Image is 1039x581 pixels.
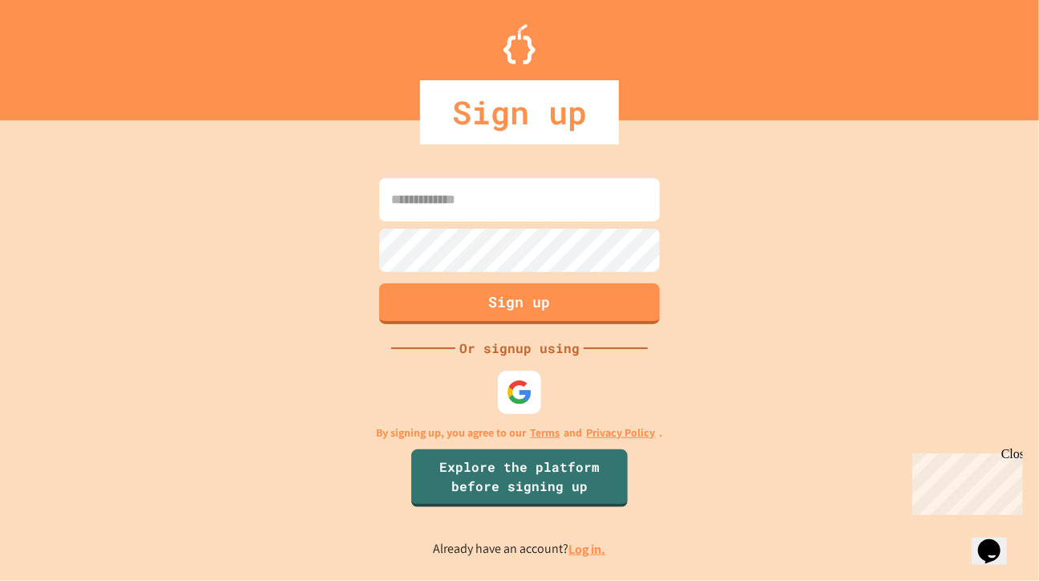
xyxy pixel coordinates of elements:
[6,6,111,102] div: Chat with us now!Close
[569,541,606,558] a: Log in.
[531,425,560,441] a: Terms
[411,449,628,507] a: Explore the platform before signing up
[420,80,619,144] div: Sign up
[379,283,660,324] button: Sign up
[507,380,532,405] img: google-icon.svg
[377,425,663,441] p: By signing up, you agree to our and .
[455,339,584,358] div: Or signup using
[587,425,656,441] a: Privacy Policy
[503,24,536,64] img: Logo.svg
[906,447,1023,515] iframe: chat widget
[434,539,606,559] p: Already have an account?
[972,517,1023,565] iframe: chat widget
